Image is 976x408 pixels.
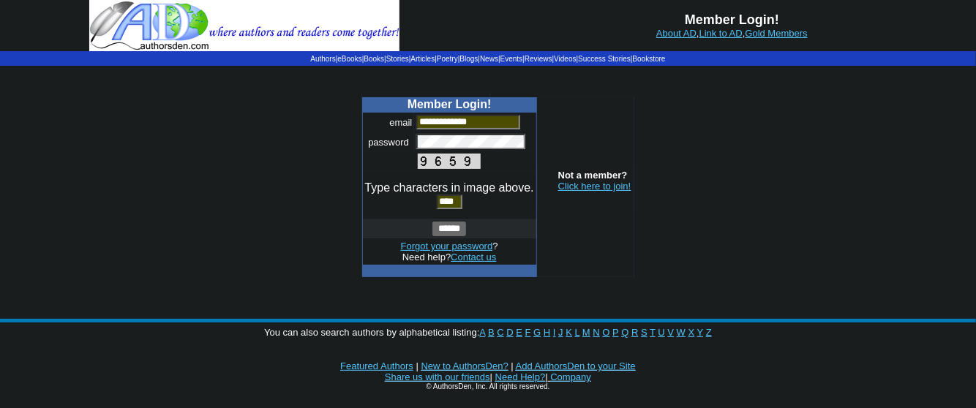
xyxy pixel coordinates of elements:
b: Not a member? [558,170,628,181]
font: | [490,371,492,382]
a: Stories [386,55,409,63]
a: Y [697,327,703,338]
a: Contact us [451,252,496,262]
a: V [668,327,675,338]
a: X [688,327,695,338]
a: Videos [554,55,576,63]
a: Events [500,55,523,63]
a: Articles [411,55,435,63]
a: About AD [656,28,697,39]
a: K [566,327,572,338]
a: J [558,327,563,338]
a: C [497,327,503,338]
a: Featured Authors [340,360,413,371]
a: Link to AD [699,28,743,39]
a: eBooks [337,55,361,63]
a: Poetry [437,55,458,63]
a: Bookstore [633,55,666,63]
font: You can also search authors by alphabetical listing: [264,327,712,338]
font: Type characters in image above. [365,181,534,194]
a: Blogs [459,55,478,63]
font: | [545,371,591,382]
a: Forgot your password [401,241,493,252]
a: Need Help? [495,371,546,382]
a: R [631,327,638,338]
a: W [677,327,686,338]
font: © AuthorsDen, Inc. All rights reserved. [426,382,549,390]
a: S [641,327,647,338]
a: Add AuthorsDen to your Site [516,360,636,371]
font: Need help? [402,252,497,262]
a: G [533,327,541,338]
a: I [553,327,556,338]
a: N [593,327,600,338]
font: ? [401,241,498,252]
a: Reviews [525,55,552,63]
font: password [368,137,409,148]
a: Authors [310,55,335,63]
b: Member Login! [408,98,492,110]
a: M [582,327,590,338]
a: Company [550,371,591,382]
a: T [650,327,656,338]
a: Success Stories [578,55,631,63]
a: Q [621,327,628,338]
font: email [389,117,412,128]
a: Z [706,327,712,338]
font: , , [656,28,808,39]
a: New to AuthorsDen? [421,360,508,371]
a: Gold Members [746,28,808,39]
a: B [488,327,495,338]
a: P [612,327,618,338]
a: Click here to join! [558,181,631,192]
font: | [511,360,513,371]
a: O [603,327,610,338]
a: U [658,327,665,338]
b: Member Login! [685,12,779,27]
a: L [575,327,580,338]
a: E [516,327,522,338]
a: News [480,55,498,63]
a: F [525,327,531,338]
span: | | | | | | | | | | | | [310,55,665,63]
a: H [544,327,550,338]
a: D [506,327,513,338]
a: Share us with our friends [385,371,490,382]
img: This Is CAPTCHA Image [418,154,481,169]
a: A [480,327,486,338]
font: | [416,360,418,371]
a: Books [364,55,384,63]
